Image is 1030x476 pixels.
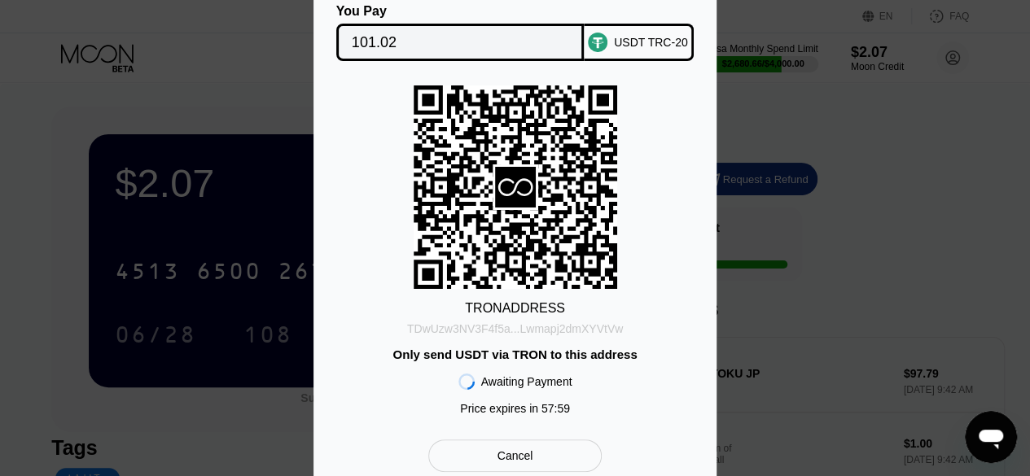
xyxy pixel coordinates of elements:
div: TRON ADDRESS [465,301,565,316]
iframe: Button to launch messaging window [965,411,1017,463]
div: Only send USDT via TRON to this address [392,347,637,361]
div: TDwUzw3NV3F4f5a...Lwmapj2dmXYVtVw [407,322,623,335]
div: Price expires in [460,402,570,415]
div: You PayUSDT TRC-20 [338,4,692,61]
div: USDT TRC-20 [614,36,688,49]
div: TDwUzw3NV3F4f5a...Lwmapj2dmXYVtVw [407,316,623,335]
div: Awaiting Payment [481,375,572,388]
div: Cancel [428,439,602,472]
span: 57 : 59 [541,402,570,415]
div: Cancel [497,448,533,463]
div: You Pay [336,4,585,19]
